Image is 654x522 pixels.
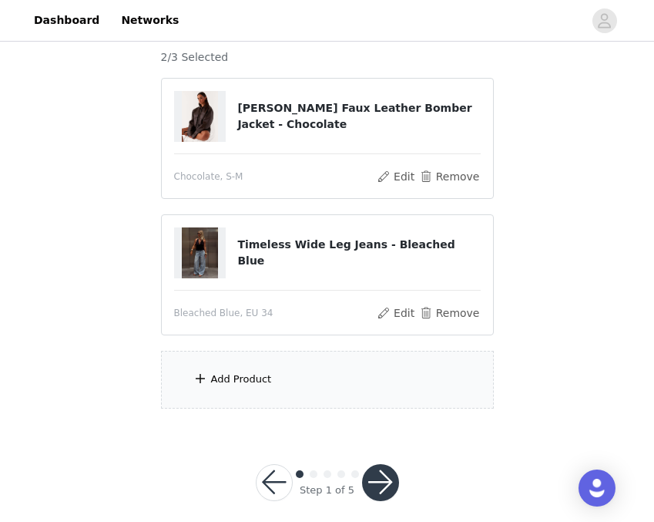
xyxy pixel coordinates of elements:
div: Open Intercom Messenger [579,470,615,507]
a: Dashboard [25,3,109,38]
button: Edit [377,304,416,322]
img: Lula Faux Leather Bomber Jacket - Chocolate [182,91,219,142]
h4: Timeless Wide Leg Jeans - Bleached Blue [237,237,480,269]
span: Bleached Blue, EU 34 [174,306,273,320]
h4: [PERSON_NAME] Faux Leather Bomber Jacket - Chocolate [237,100,480,133]
button: Edit [377,167,416,186]
span: Chocolate, S-M [174,170,243,184]
a: Networks [112,3,188,38]
h4: 2/3 Selected [161,49,229,66]
button: Remove [418,304,480,322]
button: Remove [418,167,480,186]
div: Step 1 of 5 [300,483,354,498]
div: avatar [597,8,612,33]
div: Add Product [211,372,272,387]
img: Timeless Wide Leg Jeans - Bleached Blue [182,227,219,278]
